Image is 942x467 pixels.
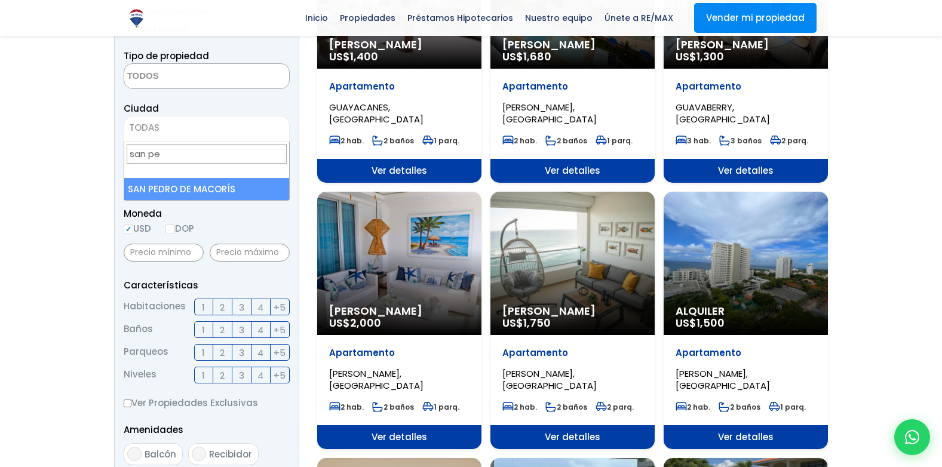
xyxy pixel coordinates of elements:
a: Vender mi propiedad [694,3,817,33]
span: 1 parq. [422,402,459,412]
span: Propiedades [334,9,401,27]
span: US$ [676,315,725,330]
span: 2 hab. [502,136,537,146]
span: 3 [239,345,244,360]
span: Niveles [124,367,157,383]
span: 2 baños [719,402,760,412]
span: [PERSON_NAME], [GEOGRAPHIC_DATA] [502,367,597,392]
span: 2 hab. [329,136,364,146]
span: [PERSON_NAME] [502,39,643,51]
input: Balcón [127,447,142,461]
span: Préstamos Hipotecarios [401,9,519,27]
span: GUAVABERRY, [GEOGRAPHIC_DATA] [676,101,770,125]
span: Ver detalles [490,159,655,183]
span: 1 parq. [422,136,459,146]
span: US$ [502,315,551,330]
span: 2 hab. [676,402,710,412]
span: 4 [257,322,263,337]
span: 2 baños [372,136,414,146]
span: 2 baños [372,402,414,412]
span: 1,400 [350,49,378,64]
span: Parqueos [124,344,168,361]
a: [PERSON_NAME] US$1,750 Apartamento [PERSON_NAME], [GEOGRAPHIC_DATA] 2 hab. 2 baños 2 parq. Ver de... [490,192,655,449]
span: [PERSON_NAME] [329,39,470,51]
p: Apartamento [329,347,470,359]
span: Inicio [299,9,334,27]
span: Balcón [145,448,176,460]
input: Recibidor [192,447,206,461]
span: Moneda [124,206,290,221]
span: Ver detalles [664,159,828,183]
p: Apartamento [329,81,470,93]
span: Habitaciones [124,299,186,315]
span: 2 parq. [770,136,808,146]
label: DOP [165,221,194,236]
span: 2 parq. [596,402,634,412]
span: 1 [202,300,205,315]
span: 4 [257,300,263,315]
span: Ver detalles [317,425,481,449]
img: Logo de REMAX [126,8,147,29]
a: Alquiler US$1,500 Apartamento [PERSON_NAME], [GEOGRAPHIC_DATA] 2 hab. 2 baños 1 parq. Ver detalles [664,192,828,449]
span: 3 [239,300,244,315]
span: Nuestro equipo [519,9,599,27]
span: Recibidor [209,448,252,460]
span: 1,300 [696,49,724,64]
span: 2 hab. [502,402,537,412]
span: 1 parq. [769,402,806,412]
span: 2 baños [545,402,587,412]
span: 1 [202,322,205,337]
p: Características [124,278,290,293]
span: 2,000 [350,315,381,330]
span: +5 [274,345,286,360]
span: +5 [274,368,286,383]
label: Ver Propiedades Exclusivas [124,395,290,410]
span: 3 [239,322,244,337]
span: 2 hab. [329,402,364,412]
span: Ciudad [124,102,159,115]
span: [PERSON_NAME], [GEOGRAPHIC_DATA] [676,367,770,392]
span: 2 [220,368,225,383]
input: Search [127,144,287,164]
span: Alquiler [676,305,816,317]
span: 1 [202,368,205,383]
label: USD [124,221,151,236]
span: [PERSON_NAME] [502,305,643,317]
input: Precio máximo [210,244,290,262]
span: 3 hab. [676,136,711,146]
span: US$ [329,315,381,330]
span: +5 [274,322,286,337]
span: [PERSON_NAME] [676,39,816,51]
span: 4 [257,368,263,383]
input: Ver Propiedades Exclusivas [124,400,131,407]
span: Ver detalles [490,425,655,449]
span: Baños [124,321,153,338]
span: [PERSON_NAME], [GEOGRAPHIC_DATA] [329,367,424,392]
input: DOP [165,225,175,234]
li: SAN PEDRO DE MACORÍS [124,178,289,200]
p: Apartamento [502,347,643,359]
span: [PERSON_NAME], [GEOGRAPHIC_DATA] [502,101,597,125]
span: 4 [257,345,263,360]
span: 3 baños [719,136,762,146]
a: [PERSON_NAME] US$2,000 Apartamento [PERSON_NAME], [GEOGRAPHIC_DATA] 2 hab. 2 baños 1 parq. Ver de... [317,192,481,449]
span: GUAYACANES, [GEOGRAPHIC_DATA] [329,101,424,125]
span: TODAS [124,116,290,142]
span: US$ [502,49,551,64]
span: [PERSON_NAME] [329,305,470,317]
span: 2 baños [545,136,587,146]
span: 2 [220,300,225,315]
span: US$ [329,49,378,64]
span: 1,500 [696,315,725,330]
span: 1,680 [523,49,551,64]
span: +5 [274,300,286,315]
span: TODAS [129,121,159,134]
span: 3 [239,368,244,383]
p: Apartamento [676,81,816,93]
span: Tipo de propiedad [124,50,209,62]
span: US$ [676,49,724,64]
p: Apartamento [502,81,643,93]
span: 1 [202,345,205,360]
span: TODAS [124,119,289,136]
span: Únete a RE/MAX [599,9,679,27]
